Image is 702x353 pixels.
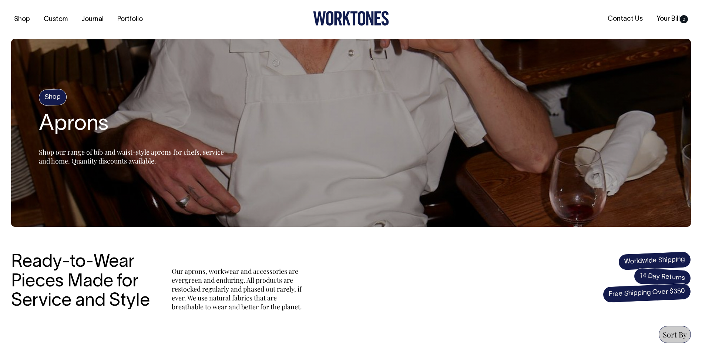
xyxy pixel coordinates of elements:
[680,15,688,23] span: 0
[41,13,71,26] a: Custom
[38,88,67,106] h4: Shop
[39,113,224,137] h1: Aprons
[11,253,155,311] h3: Ready-to-Wear Pieces Made for Service and Style
[39,148,224,165] span: Shop our range of bib and waist-style aprons for chefs, service and home. Quantity discounts avai...
[11,13,33,26] a: Shop
[172,267,305,311] p: Our aprons, workwear and accessories are evergreen and enduring. All products are restocked regul...
[602,283,691,303] span: Free Shipping Over $350
[654,13,691,25] a: Your Bill0
[634,268,691,287] span: 14 Day Returns
[663,329,687,339] span: Sort By
[605,13,646,25] a: Contact Us
[618,251,691,270] span: Worldwide Shipping
[78,13,107,26] a: Journal
[114,13,146,26] a: Portfolio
